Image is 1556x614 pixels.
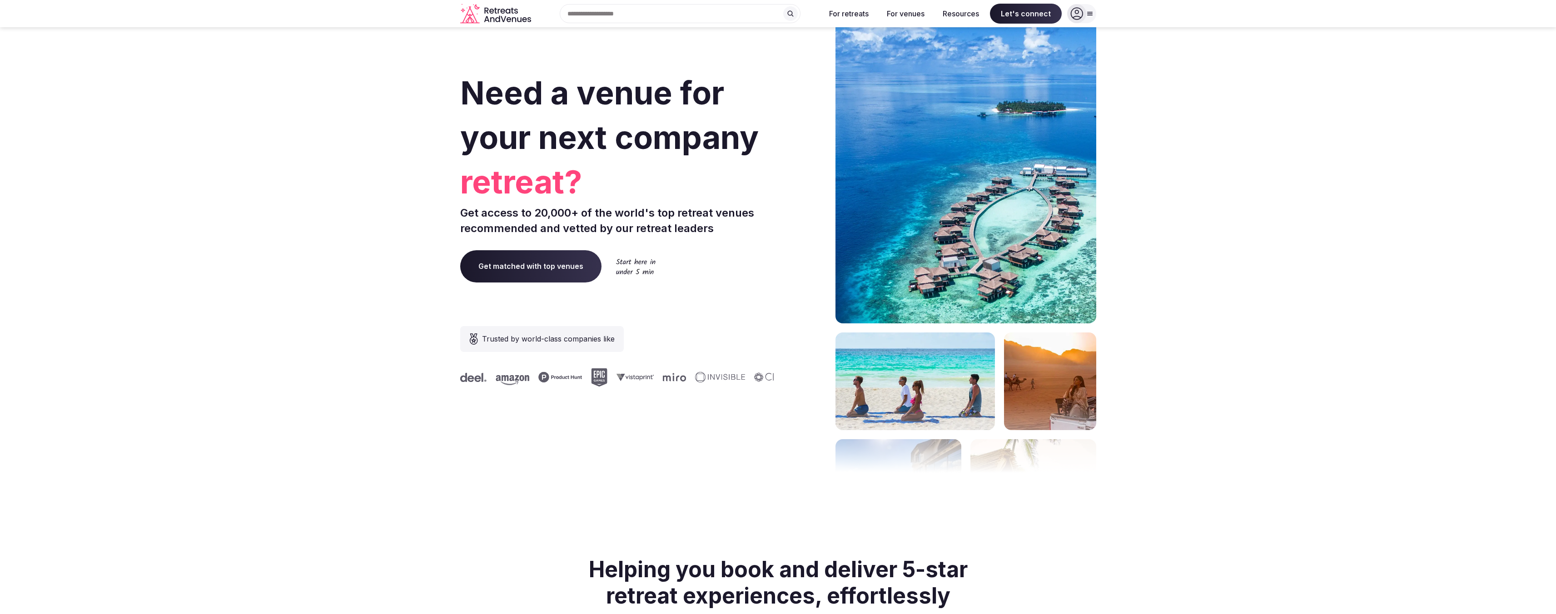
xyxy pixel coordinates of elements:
span: Trusted by world-class companies like [482,333,615,344]
svg: Invisible company logo [693,372,743,383]
img: woman sitting in back of truck with camels [1004,332,1096,430]
svg: Epic Games company logo [589,368,605,386]
p: Get access to 20,000+ of the world's top retreat venues recommended and vetted by our retreat lea... [460,205,775,236]
svg: Vistaprint company logo [614,373,651,381]
span: retreat? [460,160,775,204]
button: For retreats [822,4,876,24]
svg: Retreats and Venues company logo [460,4,533,24]
button: Resources [935,4,986,24]
span: Need a venue for your next company [460,74,759,157]
img: yoga on tropical beach [835,332,995,430]
svg: Miro company logo [661,373,684,381]
a: Visit the homepage [460,4,533,24]
span: Let's connect [990,4,1062,24]
svg: Deel company logo [458,373,484,382]
button: For venues [880,4,932,24]
img: Start here in under 5 min [616,258,656,274]
a: Get matched with top venues [460,250,602,282]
